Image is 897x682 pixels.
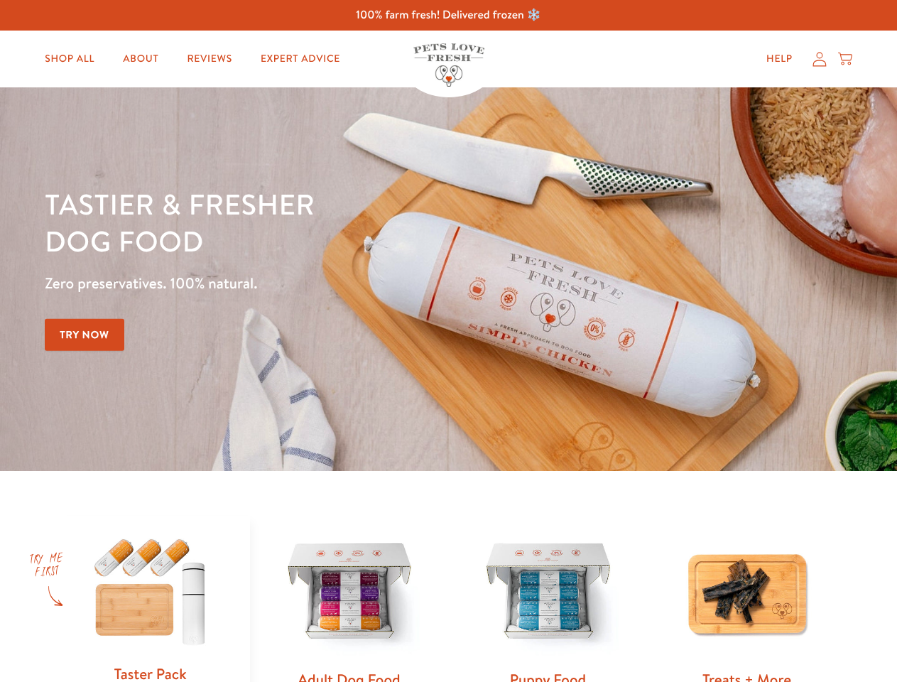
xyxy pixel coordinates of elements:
p: Zero preservatives. 100% natural. [45,271,583,296]
a: Expert Advice [249,45,352,73]
a: About [112,45,170,73]
img: Pets Love Fresh [413,43,484,87]
h1: Tastier & fresher dog food [45,185,583,259]
a: Reviews [175,45,243,73]
a: Help [755,45,804,73]
a: Try Now [45,319,124,351]
a: Shop All [33,45,106,73]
